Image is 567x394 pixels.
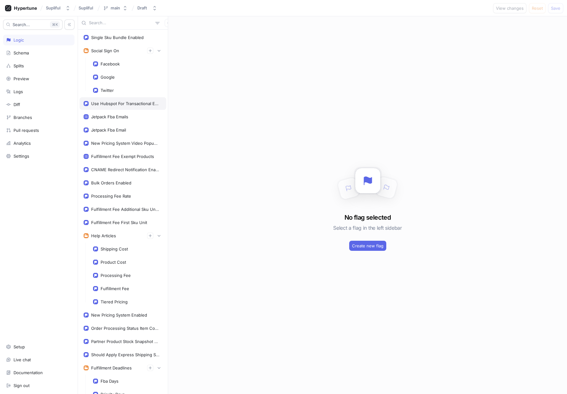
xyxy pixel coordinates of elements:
a: Documentation [3,367,74,378]
div: main [111,5,120,11]
div: Analytics [14,141,31,146]
div: Bulk Orders Enabled [91,180,131,185]
h3: No flag selected [344,213,391,222]
span: Save [551,6,560,10]
div: Social Sign On [91,48,119,53]
div: Jetpack Fba Emails [91,114,128,119]
div: Fulfillment Deadlines [91,365,132,370]
h5: Select a flag in the left sidebar [333,222,402,234]
div: Documentation [14,370,43,375]
div: Fulfillment Fee Exempt Products [91,154,154,159]
div: Processing Fee Rate [91,194,131,199]
span: Search... [13,23,30,26]
span: Supliful [79,6,93,10]
div: Shipping Cost [101,246,128,251]
div: Tiered Pricing [101,299,128,304]
div: Preview [14,76,29,81]
div: Sign out [14,383,30,388]
div: Setup [14,344,25,349]
div: Help Articles [91,233,116,238]
div: CNAME Redirect Notification Enabled [91,167,160,172]
div: Supliful [46,5,60,11]
div: Order Processing Status Item Count [PERSON_NAME] [91,326,160,331]
div: Draft [137,5,147,11]
div: Fulfillment Fee Additional Sku Units [91,207,160,212]
span: Reset [532,6,543,10]
button: View changes [493,3,526,13]
div: Use Hubspot For Transactional Emails [91,101,160,106]
div: Product Cost [101,260,126,265]
div: Splits [14,63,24,68]
div: Fulfillment Fee First Sku Unit [91,220,147,225]
input: Search... [89,20,153,26]
div: Logs [14,89,23,94]
span: Create new flag [352,244,383,248]
div: Fulfillment Fee [101,286,129,291]
div: Logic [14,37,24,42]
button: Search...K [3,20,63,30]
div: Single Sku Bundle Enabled [91,35,144,40]
div: New Pricing System Enabled [91,312,147,318]
div: New Pricing System Video Popup Enabled [91,141,160,146]
div: Jetpack Fba Email [91,127,126,132]
div: Settings [14,154,29,159]
span: View changes [496,6,524,10]
button: Save [548,3,563,13]
div: Partner Product Stock Snapshot Enabled [91,339,160,344]
button: Draft [135,3,160,13]
div: Diff [14,102,20,107]
div: Should Apply Express Shipping Sample Order [91,352,160,357]
div: Schema [14,50,29,55]
div: Live chat [14,357,31,362]
button: Reset [529,3,546,13]
div: Processing Fee [101,273,131,278]
div: Google [101,75,115,80]
button: Create new flag [349,241,386,251]
div: Branches [14,115,32,120]
button: Supliful [43,3,73,13]
button: main [101,3,130,13]
div: Twitter [101,88,114,93]
div: K [50,21,60,28]
div: Fba Days [101,379,118,384]
div: Facebook [101,61,120,66]
div: Pull requests [14,128,39,133]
